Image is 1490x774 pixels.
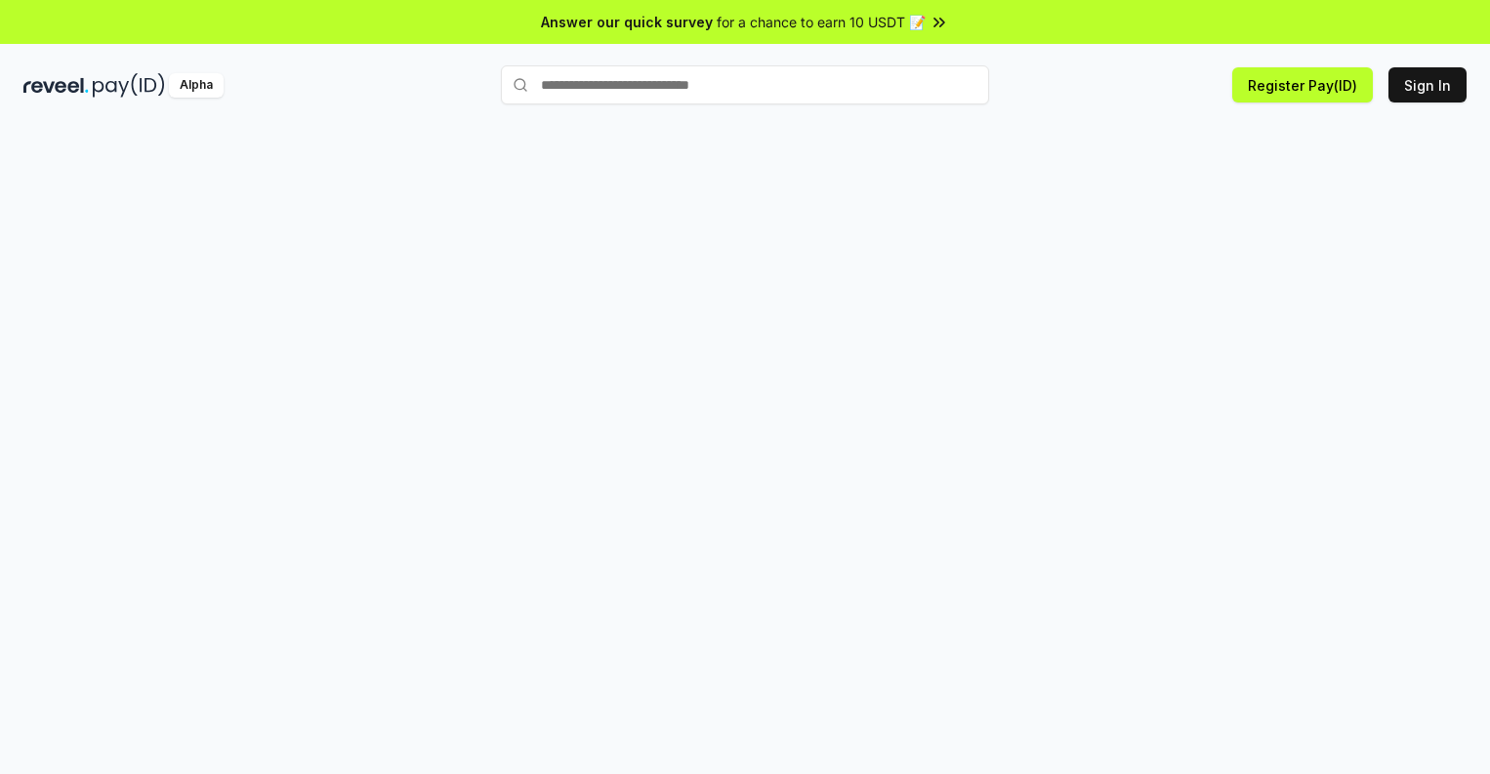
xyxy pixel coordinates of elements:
[169,73,224,98] div: Alpha
[541,12,713,32] span: Answer our quick survey
[717,12,926,32] span: for a chance to earn 10 USDT 📝
[1232,67,1373,102] button: Register Pay(ID)
[23,73,89,98] img: reveel_dark
[93,73,165,98] img: pay_id
[1388,67,1467,102] button: Sign In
